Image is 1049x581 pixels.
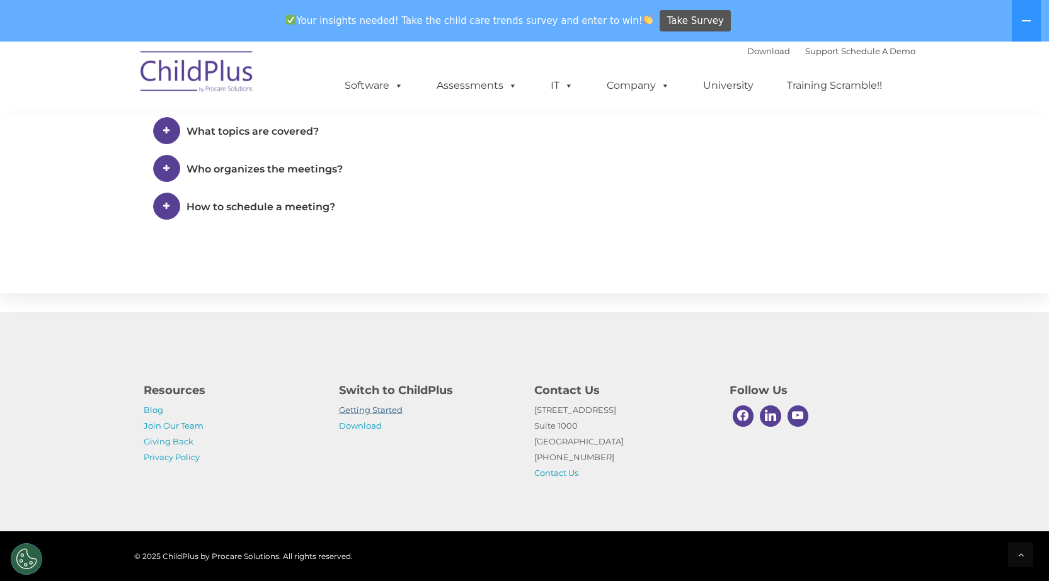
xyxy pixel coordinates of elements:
[534,402,711,481] p: [STREET_ADDRESS] Suite 1000 [GEOGRAPHIC_DATA] [PHONE_NUMBER]
[281,8,658,33] span: Your insights needed! Take the child care trends survey and enter to win!
[144,452,200,462] a: Privacy Policy
[643,15,653,25] img: 👏
[691,73,766,98] a: University
[144,405,163,415] a: Blog
[144,381,320,399] h4: Resources
[843,445,1049,581] iframe: Chat Widget
[667,10,724,32] span: Take Survey
[286,15,295,25] img: ✅
[339,420,382,431] a: Download
[747,46,790,56] a: Download
[805,46,839,56] a: Support
[339,405,403,415] a: Getting Started
[186,201,335,213] span: How to schedule a meeting?
[339,381,515,399] h4: Switch to ChildPlus
[534,381,711,399] h4: Contact Us
[134,42,260,105] img: ChildPlus by Procare Solutions
[594,73,682,98] a: Company
[144,420,203,431] a: Join Our Team
[538,73,586,98] a: IT
[11,543,42,575] button: Cookies Settings
[757,402,784,430] a: Linkedin
[774,73,895,98] a: Training Scramble!!
[332,73,416,98] a: Software
[424,73,530,98] a: Assessments
[186,125,319,137] span: What topics are covered?
[784,402,812,430] a: Youtube
[730,381,906,399] h4: Follow Us
[747,46,915,56] font: |
[841,46,915,56] a: Schedule A Demo
[186,163,343,175] span: Who organizes the meetings?
[534,468,578,478] a: Contact Us
[134,551,353,561] span: © 2025 ChildPlus by Procare Solutions. All rights reserved.
[660,10,731,32] a: Take Survey
[144,436,193,446] a: Giving Back
[730,402,757,430] a: Facebook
